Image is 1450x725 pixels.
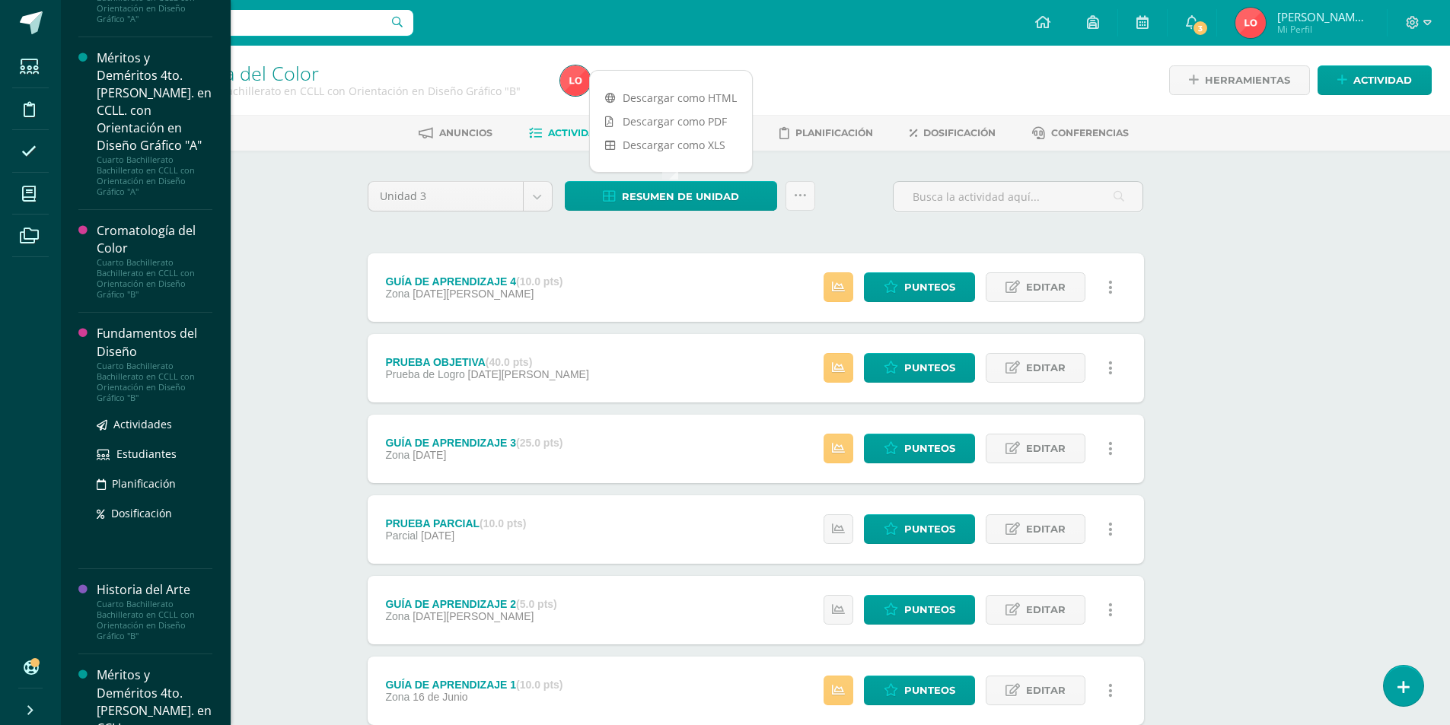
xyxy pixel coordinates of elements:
div: PRUEBA PARCIAL [385,517,526,529]
span: Zona [385,610,410,622]
span: [DATE][PERSON_NAME] [413,288,534,300]
span: Punteos [904,354,955,382]
a: Méritos y Deméritos 4to. [PERSON_NAME]. en CCLL. con Orientación en Diseño Gráfico "A"Cuarto Bach... [97,49,212,198]
span: Editar [1026,515,1066,543]
strong: (10.0 pts) [516,679,562,691]
a: Estudiantes [97,445,212,463]
div: Cromatología del Color [97,222,212,257]
span: Editar [1026,676,1066,704]
a: Planificación [779,121,873,145]
a: Punteos [864,434,975,463]
span: Planificación [112,476,176,491]
a: Fundamentos del DiseñoCuarto Bachillerato Bachillerato en CCLL con Orientación en Diseño Gráfico "B" [97,325,212,402]
div: Cuarto Bachillerato Bachillerato en CCLL con Orientación en Diseño Gráfico "B" [97,361,212,403]
a: Punteos [864,514,975,544]
a: Anuncios [419,121,492,145]
span: Zona [385,449,410,461]
a: Herramientas [1169,65,1310,95]
span: Unidad 3 [380,182,511,211]
a: Dosificación [910,121,996,145]
span: Editar [1026,434,1066,463]
span: Estudiantes [116,447,177,461]
span: 3 [1192,20,1209,37]
div: Fundamentos del Diseño [97,325,212,360]
a: Resumen de unidad [565,181,777,211]
a: Punteos [864,272,975,302]
a: Planificación [97,475,212,492]
span: 16 de Junio [413,691,467,703]
span: [DATE] [413,449,446,461]
a: Punteos [864,353,975,383]
span: Planificación [795,127,873,138]
span: Parcial [385,529,418,542]
div: GUÍA DE APRENDIZAJE 4 [385,275,562,288]
img: 1a4455a17abe8e661e4fee09cdba458f.png [560,65,591,96]
a: Conferencias [1032,121,1129,145]
div: GUÍA DE APRENDIZAJE 2 [385,598,556,610]
h1: Cromatología del Color [119,62,542,84]
img: 1a4455a17abe8e661e4fee09cdba458f.png [1235,8,1266,38]
span: Anuncios [439,127,492,138]
span: Punteos [904,676,955,704]
span: Zona [385,691,410,703]
a: Unidad 3 [368,182,552,211]
div: Cuarto Bachillerato Bachillerato en CCLL con Orientación en Diseño Gráfico "B" [97,599,212,641]
a: Cromatología del ColorCuarto Bachillerato Bachillerato en CCLL con Orientación en Diseño Gráfico "B" [97,222,212,300]
span: Conferencias [1051,127,1129,138]
a: Descargar como XLS [590,133,752,157]
strong: (40.0 pts) [486,356,532,368]
a: Actividades [97,415,212,433]
strong: (25.0 pts) [516,437,562,449]
div: Cuarto Bachillerato Bachillerato en CCLL con Orientación en Diseño Gráfico 'B' [119,84,542,98]
span: Editar [1026,354,1066,382]
div: Cuarto Bachillerato Bachillerato en CCLL con Orientación en Diseño Gráfico "B" [97,257,212,300]
span: Punteos [904,434,955,463]
span: Herramientas [1205,66,1290,94]
span: Punteos [904,273,955,301]
a: Actividades [529,121,615,145]
strong: (10.0 pts) [480,517,526,529]
span: Actividades [113,417,172,431]
div: Cuarto Bachillerato Bachillerato en CCLL con Orientación en Diseño Gráfico "A" [97,154,212,197]
div: GUÍA DE APRENDIZAJE 1 [385,679,562,691]
span: Actividades [548,127,615,138]
div: Méritos y Deméritos 4to. [PERSON_NAME]. en CCLL. con Orientación en Diseño Gráfico "A" [97,49,212,155]
div: Historia del Arte [97,581,212,599]
a: Historia del ArteCuarto Bachillerato Bachillerato en CCLL con Orientación en Diseño Gráfico "B" [97,581,212,641]
a: Punteos [864,676,975,705]
span: Editar [1026,596,1066,624]
span: Punteos [904,596,955,624]
span: Dosificación [923,127,996,138]
span: Dosificación [111,506,172,520]
a: Dosificación [97,504,212,522]
div: GUÍA DE APRENDIZAJE 3 [385,437,562,449]
span: Mi Perfil [1277,23,1369,36]
input: Busca la actividad aquí... [894,182,1142,211]
span: Zona [385,288,410,300]
span: [PERSON_NAME] de [PERSON_NAME] [1277,9,1369,24]
span: Punteos [904,515,955,543]
span: Actividad [1353,66,1412,94]
div: PRUEBA OBJETIVA [385,356,588,368]
span: [DATE][PERSON_NAME] [413,610,534,622]
span: [DATE] [421,529,454,542]
a: Descargar como HTML [590,86,752,110]
a: Punteos [864,595,975,625]
a: Descargar como PDF [590,110,752,133]
input: Busca un usuario... [71,10,413,36]
a: Actividad [1318,65,1432,95]
span: Resumen de unidad [622,183,739,211]
span: Prueba de Logro [385,368,464,380]
span: [DATE][PERSON_NAME] [468,368,589,380]
span: Editar [1026,273,1066,301]
strong: (10.0 pts) [516,275,562,288]
strong: (5.0 pts) [516,598,557,610]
